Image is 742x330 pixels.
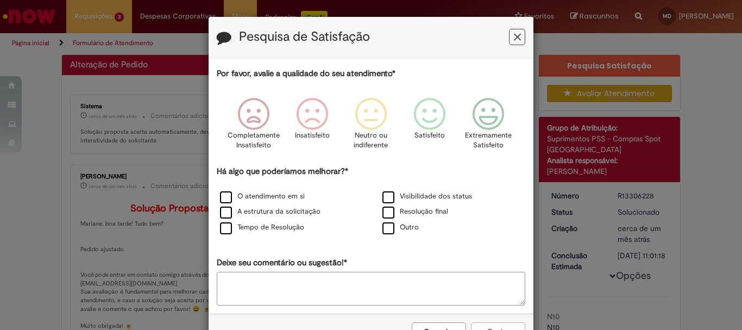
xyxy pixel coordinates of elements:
label: Deixe seu comentário ou sugestão!* [217,257,347,269]
div: Completamente Insatisfeito [225,90,281,164]
div: Há algo que poderíamos melhorar?* [217,166,525,236]
label: O atendimento em si [220,191,305,202]
div: Extremamente Satisfeito [461,90,516,164]
label: Resolução final [382,207,448,217]
label: Pesquisa de Satisfação [239,30,370,44]
div: Satisfeito [402,90,457,164]
label: Outro [382,222,419,233]
p: Satisfeito [414,130,445,141]
p: Neutro ou indiferente [351,130,391,151]
p: Completamente Insatisfeito [228,130,280,151]
div: Neutro ou indiferente [343,90,399,164]
label: Por favor, avalie a qualidade do seu atendimento* [217,68,395,79]
div: Insatisfeito [285,90,340,164]
label: Tempo de Resolução [220,222,304,233]
label: A estrutura da solicitação [220,207,320,217]
p: Insatisfeito [295,130,330,141]
p: Extremamente Satisfeito [465,130,512,151]
label: Visibilidade dos status [382,191,472,202]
